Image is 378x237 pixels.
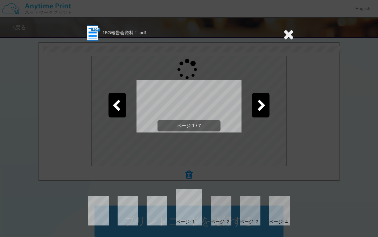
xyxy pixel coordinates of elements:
div: ページ: 1 [176,219,195,225]
div: ページ: 4 [269,219,288,225]
div: ページ: 3 [240,219,258,225]
span: 18G報告会資料！.pdf [103,30,146,35]
span: ページ 1 / 7 [157,120,220,132]
div: ページ: 2 [211,219,229,225]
